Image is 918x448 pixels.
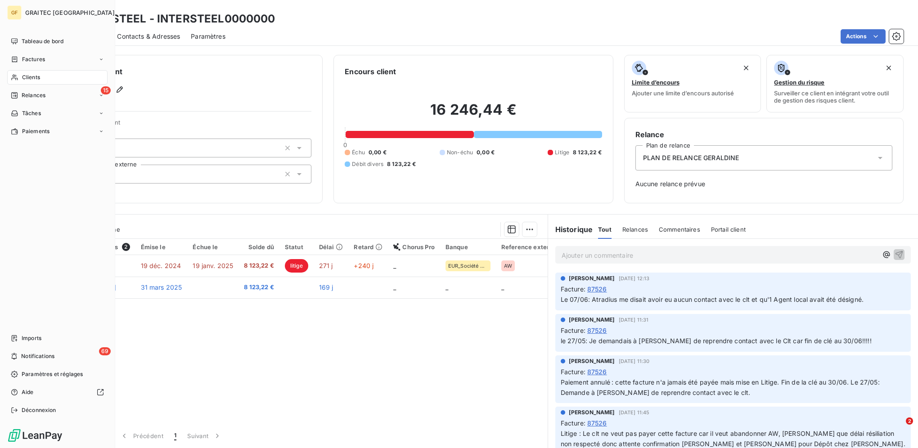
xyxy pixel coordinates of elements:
span: Tâches [22,109,41,117]
span: [DATE] 11:45 [619,410,650,415]
span: Clients [22,73,40,81]
span: Paiements [22,127,49,135]
span: Paramètres et réglages [22,370,83,378]
span: 271 j [319,262,333,269]
span: Litige : Le clt ne veut pas payer cette facture car il veut abandonner AW, [PERSON_NAME] que déla... [561,430,905,448]
span: GRAITEC [GEOGRAPHIC_DATA] [25,9,115,16]
span: Relances [22,91,45,99]
span: 0 [343,141,347,148]
button: Limite d’encoursAjouter une limite d’encours autorisé [624,55,761,112]
h6: Relance [635,129,892,140]
span: Le 07/06: Atradius me disait avoir eu aucun contact avec le clt et qu'1 Agent local avait été dés... [561,296,864,303]
span: 87526 [587,367,607,376]
span: Facture : [561,367,585,376]
span: Imports [22,334,41,342]
button: Gestion du risqueSurveiller ce client en intégrant votre outil de gestion des risques client. [766,55,904,112]
span: _ [393,262,396,269]
span: [PERSON_NAME] [569,357,615,365]
span: [DATE] 11:31 [619,317,649,323]
span: 15 [101,86,111,94]
span: 19 déc. 2024 [141,262,181,269]
div: Délai [319,243,343,251]
a: Aide [7,385,108,399]
span: Déconnexion [22,406,56,414]
button: Suivant [182,426,227,445]
div: Chorus Pro [393,243,435,251]
span: AW [504,263,512,269]
span: le 27/05: Je demandais à [PERSON_NAME] de reprendre contact avec le Clt car fin de clé au 30/06!!!!! [561,337,872,345]
span: 2 [122,243,130,251]
span: Facture : [561,326,585,335]
span: _ [501,283,504,291]
span: 19 janv. 2025 [193,262,233,269]
span: Propriétés Client [72,119,311,131]
h6: Encours client [345,66,396,77]
span: 87526 [587,326,607,335]
span: 8 123,22 € [573,148,602,157]
span: Limite d’encours [632,79,679,86]
span: _ [393,283,396,291]
iframe: Intercom live chat [887,417,909,439]
span: 69 [99,347,111,355]
span: Paiement annulé : cette facture n'a jamais été payée mais mise en Litige. Fin de la clé au 30/06.... [561,378,882,396]
img: Logo LeanPay [7,428,63,443]
span: [PERSON_NAME] [569,408,615,417]
div: Échue le [193,243,233,251]
span: Surveiller ce client en intégrant votre outil de gestion des risques client. [774,90,896,104]
div: Solde dû [244,243,274,251]
span: 8 123,22 € [387,160,416,168]
h6: Informations client [54,66,311,77]
span: 1 [174,431,176,440]
span: 169 j [319,283,333,291]
h6: Historique [548,224,593,235]
span: Facture : [561,284,585,294]
span: Aide [22,388,34,396]
span: Factures [22,55,45,63]
div: Banque [445,243,490,251]
div: Reference externe [501,243,557,251]
span: Non-échu [447,148,473,157]
span: Échu [352,148,365,157]
div: Retard [354,243,382,251]
button: Précédent [114,426,169,445]
span: Litige [555,148,569,157]
span: EUR_Société Générale [448,263,488,269]
button: 1 [169,426,182,445]
span: 0,00 € [477,148,495,157]
div: GF [7,5,22,20]
span: Gestion du risque [774,79,824,86]
span: Relances [622,226,648,233]
span: [PERSON_NAME] [569,274,615,282]
h2: 16 246,44 € [345,101,602,128]
div: Statut [285,243,308,251]
span: Débit divers [352,160,383,168]
span: [DATE] 11:30 [619,358,650,364]
span: Paramètres [191,32,225,41]
span: Notifications [21,352,54,360]
span: 0,00 € [369,148,387,157]
span: Tout [598,226,612,233]
button: Actions [841,29,886,44]
span: 8 123,22 € [244,261,274,270]
span: Commentaires [659,226,700,233]
span: PLAN DE RELANCE GERALDINE [643,153,739,162]
span: _ [445,283,448,291]
span: Facture : [561,418,585,428]
span: 87526 [587,284,607,294]
span: Ajouter une limite d’encours autorisé [632,90,734,97]
span: 87526 [587,418,607,428]
div: Émise le [141,243,182,251]
span: 31 mars 2025 [141,283,182,291]
h3: INTERSTEEL - INTERSTEEL0000000 [79,11,275,27]
span: Tableau de bord [22,37,63,45]
span: litige [285,259,308,273]
span: Contacts & Adresses [117,32,180,41]
span: [PERSON_NAME] [569,316,615,324]
span: 2 [906,417,913,425]
span: [DATE] 12:13 [619,276,650,281]
span: Aucune relance prévue [635,179,892,188]
span: 8 123,22 € [244,283,274,292]
span: Portail client [711,226,746,233]
span: +240 j [354,262,373,269]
